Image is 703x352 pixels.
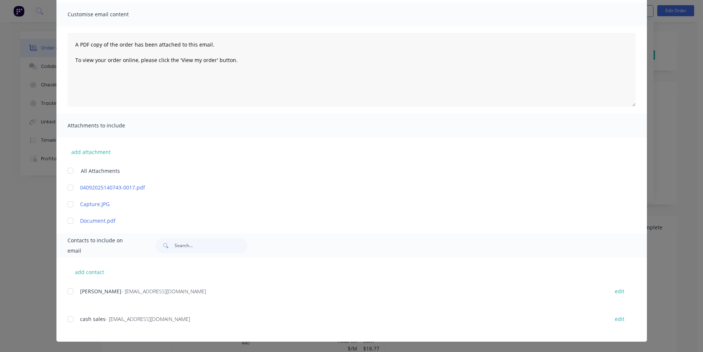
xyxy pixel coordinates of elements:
span: [PERSON_NAME] [80,288,121,295]
input: Search... [175,238,248,253]
span: Customise email content [68,9,149,20]
a: 04092025140743-0017.pdf [80,184,602,191]
span: All Attachments [81,167,120,175]
textarea: A PDF copy of the order has been attached to this email. To view your order online, please click ... [68,33,636,107]
button: edit [610,314,629,324]
span: cash sales [80,315,106,322]
button: add attachment [68,146,114,157]
a: Capture.JPG [80,200,602,208]
span: Attachments to include [68,120,149,131]
button: edit [610,286,629,296]
a: Document.pdf [80,217,602,225]
span: - [EMAIL_ADDRESS][DOMAIN_NAME] [121,288,206,295]
span: - [EMAIL_ADDRESS][DOMAIN_NAME] [106,315,190,322]
span: Contacts to include on email [68,235,137,256]
button: add contact [68,266,112,277]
